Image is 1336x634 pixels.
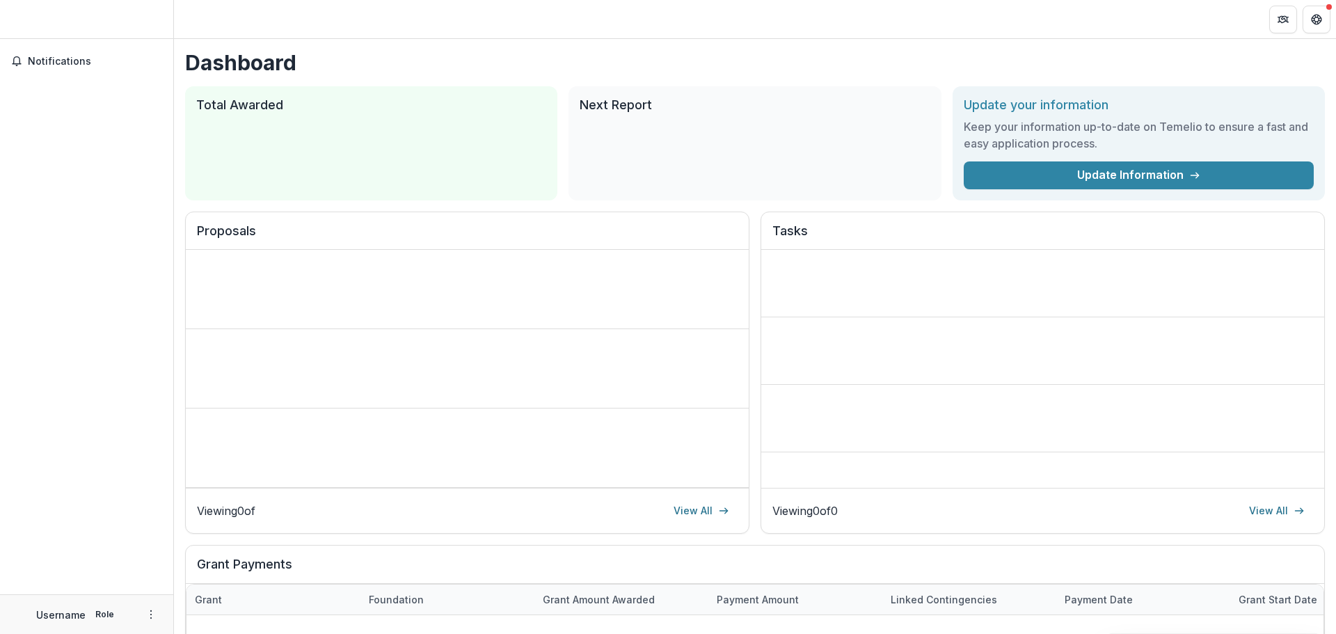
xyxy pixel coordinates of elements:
[196,97,546,113] h2: Total Awarded
[964,118,1314,152] h3: Keep your information up-to-date on Temelio to ensure a fast and easy application process.
[964,161,1314,189] a: Update Information
[6,50,168,72] button: Notifications
[1303,6,1330,33] button: Get Help
[580,97,930,113] h2: Next Report
[1241,500,1313,522] a: View All
[772,502,838,519] p: Viewing 0 of 0
[91,608,118,621] p: Role
[28,56,162,68] span: Notifications
[964,97,1314,113] h2: Update your information
[197,502,255,519] p: Viewing 0 of
[1269,6,1297,33] button: Partners
[36,608,86,622] p: Username
[185,50,1325,75] h1: Dashboard
[197,557,1313,583] h2: Grant Payments
[143,606,159,623] button: More
[197,223,738,250] h2: Proposals
[665,500,738,522] a: View All
[772,223,1313,250] h2: Tasks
